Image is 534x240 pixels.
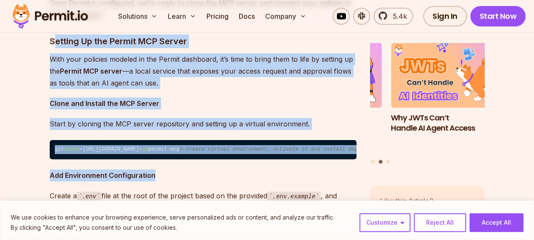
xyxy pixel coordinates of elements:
div: Posts [370,43,485,166]
a: Start Now [470,6,526,26]
button: Reject All [414,213,466,232]
img: Permit logo [8,2,92,31]
button: Solutions [115,8,161,25]
code: git <[URL][DOMAIN_NAME]> permit-mcp uv venv .venv/bin/activate uv pip install -e . [50,140,356,160]
img: Why JWTs Can’t Handle AI Agent Access [391,43,506,108]
a: Sign In [423,6,467,26]
p: Create a file at the root of the project based on the provided , and populate it with the correct... [50,190,356,214]
h3: Setting Up the Permit MCP Server [50,34,356,48]
span: # Create virtual environment, activate it and install dependencies [180,146,386,152]
p: We use cookies to enhance your browsing experience, serve personalized ads or content, and analyz... [11,212,334,223]
h3: The Ultimate Guide to MCP Auth: Identity, Consent, and Agent Security [267,113,382,144]
p: Start by cloning the MCP server repository and setting up a virtual environment. [50,118,356,130]
span: clone [64,146,80,152]
code: .env.example [267,191,321,202]
button: Learn [164,8,200,25]
button: Go to slide 3 [386,160,390,164]
h3: Why JWTs Can’t Handle AI Agent Access [391,113,506,134]
strong: Add Environment Configuration [50,171,155,180]
strong: Permit MCP server [60,67,122,75]
button: Company [262,8,310,25]
button: Accept All [469,213,523,232]
a: Docs [235,8,258,25]
a: 5.4k [373,8,413,25]
button: Go to slide 2 [379,160,382,164]
p: With your policies modeled in the Permit dashboard, it’s time to bring them to life by setting up... [50,53,356,89]
p: Like this Article? [380,196,444,206]
li: 1 of 3 [267,43,382,155]
strong: Clone and Install the MCP Server [50,99,159,108]
code: .env [77,191,102,202]
a: Pricing [203,8,232,25]
p: By clicking "Accept All", you consent to our use of cookies. [11,223,334,233]
a: Why JWTs Can’t Handle AI Agent AccessWhy JWTs Can’t Handle AI Agent Access [391,43,506,155]
span: 5.4k [388,11,407,21]
li: 2 of 3 [391,43,506,155]
button: Customize [359,213,410,232]
button: Go to slide 1 [371,160,375,164]
span: cd [142,146,149,152]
